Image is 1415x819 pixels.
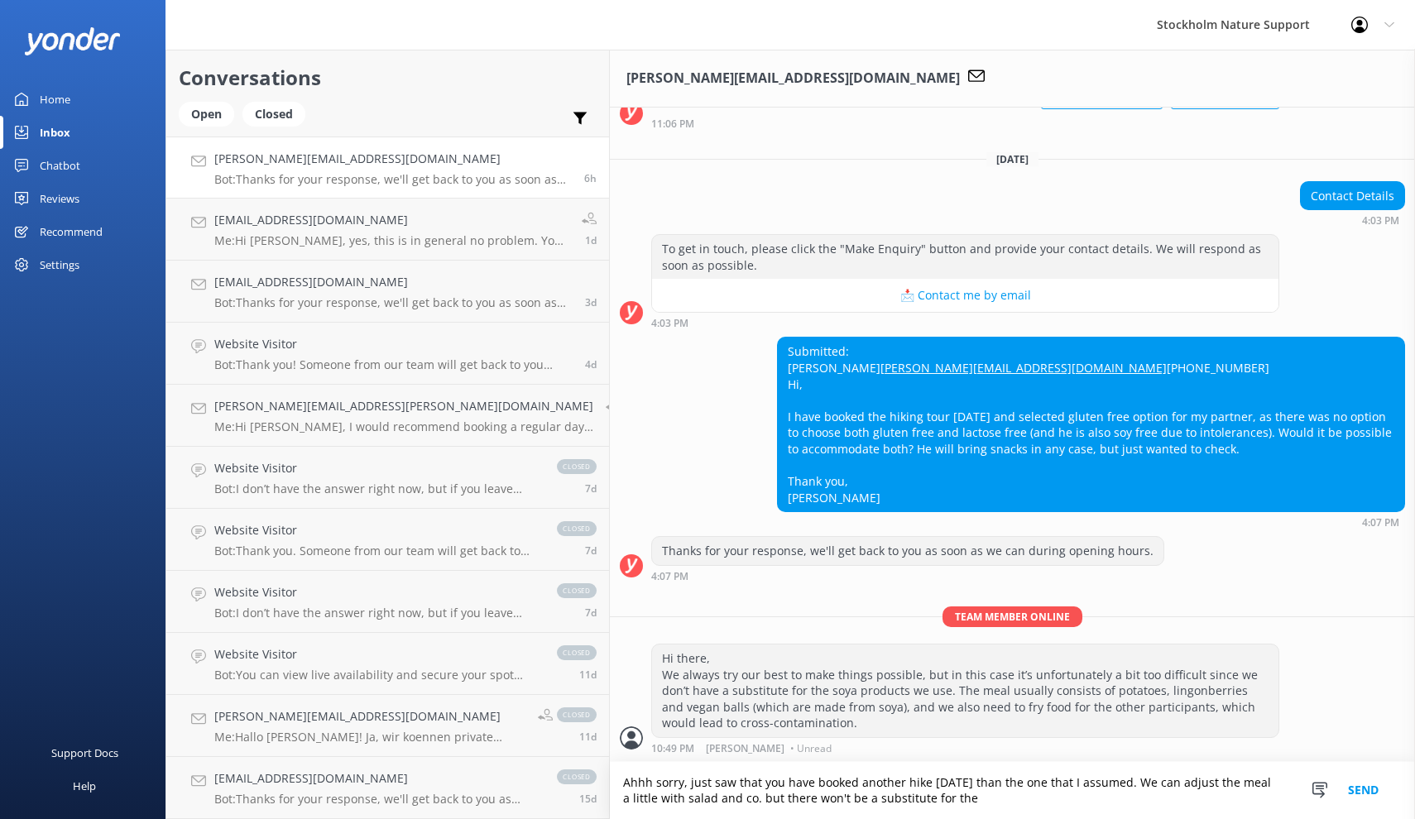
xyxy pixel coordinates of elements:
a: [EMAIL_ADDRESS][DOMAIN_NAME]Bot:Thanks for your response, we'll get back to you as soon as we can... [166,261,609,323]
p: Bot: I don’t have the answer right now, but if you leave your email, someone from our team will g... [214,481,540,496]
div: Closed [242,102,305,127]
span: 04:36pm 15-Aug-2025 (UTC +02:00) Europe/Amsterdam [585,357,597,371]
h4: [EMAIL_ADDRESS][DOMAIN_NAME] [214,273,573,291]
a: [PERSON_NAME][EMAIL_ADDRESS][DOMAIN_NAME]Me:Hallo [PERSON_NAME]! Ja, wir koennen private Touren i... [166,695,609,757]
span: 04:07pm 19-Aug-2025 (UTC +02:00) Europe/Amsterdam [584,171,597,185]
span: closed [557,459,597,474]
a: Website VisitorBot:Thank you! Someone from our team will get back to you shortly.4d [166,323,609,385]
div: Hi there, We always try our best to make things possible, but in this case it’s unfortunately a b... [652,644,1278,737]
div: To get in touch, please click the "Make Enquiry" button and provide your contact details. We will... [652,235,1278,279]
p: Bot: Thanks for your response, we'll get back to you as soon as we can during opening hours. [214,792,540,807]
a: [PERSON_NAME][EMAIL_ADDRESS][DOMAIN_NAME] [880,360,1167,376]
span: • Unread [790,744,832,754]
a: Website VisitorBot:I don’t have the answer right now, but if you leave your email, someone from o... [166,571,609,633]
h4: Website Visitor [214,645,540,663]
h4: [PERSON_NAME][EMAIL_ADDRESS][DOMAIN_NAME] [214,150,572,168]
a: Website VisitorBot:I don’t have the answer right now, but if you leave your email, someone from o... [166,447,609,509]
textarea: Ahhh sorry, just saw that you have booked another hike [DATE] than the one that I assumed. We can... [610,762,1415,819]
div: Recommend [40,215,103,248]
a: Open [179,104,242,122]
h4: [PERSON_NAME][EMAIL_ADDRESS][PERSON_NAME][DOMAIN_NAME] [214,397,593,415]
img: yonder-white-logo.png [25,27,120,55]
span: closed [557,707,597,722]
span: closed [557,521,597,536]
div: Help [73,769,96,802]
div: 04:07pm 19-Aug-2025 (UTC +02:00) Europe/Amsterdam [651,570,1164,582]
span: 10:36pm 18-Aug-2025 (UTC +02:00) Europe/Amsterdam [585,233,597,247]
h3: [PERSON_NAME][EMAIL_ADDRESS][DOMAIN_NAME] [626,68,960,89]
p: Me: Hallo [PERSON_NAME]! Ja, wir koennen private Touren in Deutsch anbieten, jedoch keine public ... [214,730,525,745]
a: Closed [242,104,314,122]
button: Send [1332,762,1394,819]
p: Bot: You can view live availability and secure your spot online using our booking calendar at [UR... [214,668,540,682]
h4: Website Visitor [214,335,573,353]
div: 10:49pm 19-Aug-2025 (UTC +02:00) Europe/Amsterdam [651,742,1279,754]
a: [PERSON_NAME][EMAIL_ADDRESS][DOMAIN_NAME]Bot:Thanks for your response, we'll get back to you as s... [166,136,609,199]
p: Bot: Thank you! Someone from our team will get back to you shortly. [214,357,573,372]
p: Bot: Thanks for your response, we'll get back to you as soon as we can during opening hours. [214,295,573,310]
p: Bot: Thank you. Someone from our team will get back to you shortly. [214,544,540,558]
span: closed [557,769,597,784]
div: Open [179,102,234,127]
p: Bot: Thanks for your response, we'll get back to you as soon as we can during opening hours. [214,172,572,187]
span: closed [557,583,597,598]
div: Contact Details [1301,182,1404,210]
div: Submitted: [PERSON_NAME] [PHONE_NUMBER] Hi, I have booked the hiking tour [DATE] and selected glu... [778,338,1404,511]
div: Chatbot [40,149,80,182]
p: Me: Hi [PERSON_NAME], yes, this is in general no problem. You just have to indicate and date and ... [214,233,569,248]
p: Me: Hi [PERSON_NAME], I would recommend booking a regular day trip (6 hours) instead, as the seat... [214,419,593,434]
p: Bot: I don’t have the answer right now, but if you leave your email, someone from our team will g... [214,606,540,620]
div: 04:03pm 19-Aug-2025 (UTC +02:00) Europe/Amsterdam [651,317,1279,328]
span: Team member online [943,606,1082,627]
h2: Conversations [179,62,597,93]
strong: 4:07 PM [1362,518,1399,528]
strong: 10:49 PM [651,744,694,754]
a: Website VisitorBot:You can view live availability and secure your spot online using our booking c... [166,633,609,695]
span: closed [557,645,597,660]
div: Inbox [40,116,70,149]
div: Settings [40,248,79,281]
span: 02:19pm 16-Aug-2025 (UTC +02:00) Europe/Amsterdam [585,295,597,309]
button: 📩 Contact me by email [652,279,1278,312]
div: 11:06pm 18-Aug-2025 (UTC +02:00) Europe/Amsterdam [651,117,1279,129]
a: Website VisitorBot:Thank you. Someone from our team will get back to you shortly.closed7d [166,509,609,571]
h4: [PERSON_NAME][EMAIL_ADDRESS][DOMAIN_NAME] [214,707,525,726]
h4: [EMAIL_ADDRESS][DOMAIN_NAME] [214,211,569,229]
span: 05:59pm 12-Aug-2025 (UTC +02:00) Europe/Amsterdam [585,544,597,558]
a: [PERSON_NAME][EMAIL_ADDRESS][PERSON_NAME][DOMAIN_NAME]Me:Hi [PERSON_NAME], I would recommend book... [166,385,609,447]
strong: 4:07 PM [651,572,688,582]
strong: 11:06 PM [651,119,694,129]
strong: 4:03 PM [651,318,688,328]
a: [EMAIL_ADDRESS][DOMAIN_NAME]Me:Hi [PERSON_NAME], yes, this is in general no problem. You just hav... [166,199,609,261]
span: 08:45am 12-Aug-2025 (UTC +02:00) Europe/Amsterdam [585,606,597,620]
span: [DATE] [986,152,1038,166]
div: Support Docs [51,736,118,769]
h4: Website Visitor [214,583,540,601]
span: 10:02am 08-Aug-2025 (UTC +02:00) Europe/Amsterdam [579,668,597,682]
span: 11:20pm 07-Aug-2025 (UTC +02:00) Europe/Amsterdam [579,730,597,744]
div: Reviews [40,182,79,215]
h4: Website Visitor [214,521,540,539]
h4: [EMAIL_ADDRESS][DOMAIN_NAME] [214,769,540,788]
div: 04:03pm 19-Aug-2025 (UTC +02:00) Europe/Amsterdam [1300,214,1405,226]
a: [EMAIL_ADDRESS][DOMAIN_NAME]Bot:Thanks for your response, we'll get back to you as soon as we can... [166,757,609,819]
strong: 4:03 PM [1362,216,1399,226]
div: Thanks for your response, we'll get back to you as soon as we can during opening hours. [652,537,1163,565]
span: 08:43pm 12-Aug-2025 (UTC +02:00) Europe/Amsterdam [585,481,597,496]
span: [PERSON_NAME] [706,744,784,754]
div: 04:07pm 19-Aug-2025 (UTC +02:00) Europe/Amsterdam [777,516,1405,528]
div: Home [40,83,70,116]
span: 01:46pm 04-Aug-2025 (UTC +02:00) Europe/Amsterdam [579,792,597,806]
h4: Website Visitor [214,459,540,477]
